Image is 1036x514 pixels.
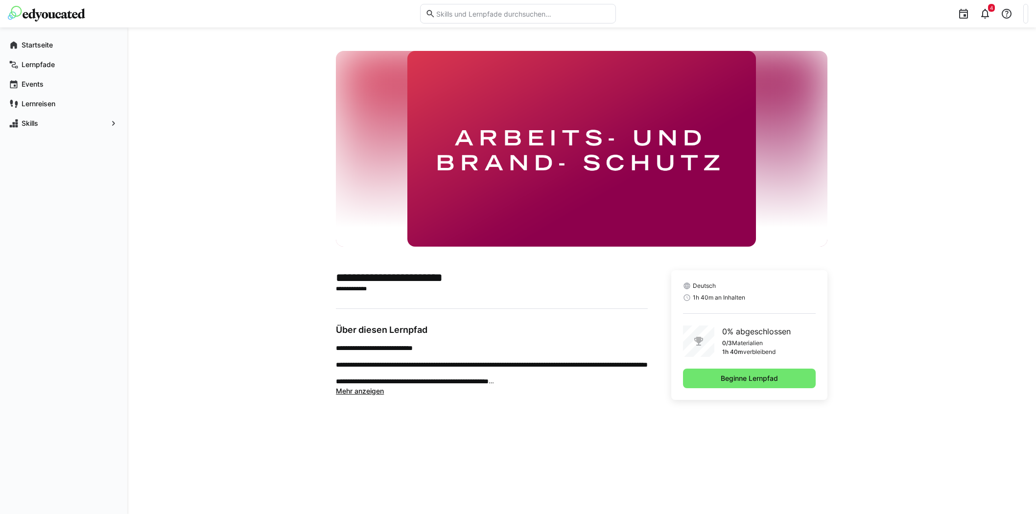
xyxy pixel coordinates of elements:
button: Beginne Lernpfad [683,369,816,388]
h3: Über diesen Lernpfad [336,325,648,335]
p: 1h 40m [722,348,743,356]
span: 4 [990,5,993,11]
p: 0% abgeschlossen [722,326,791,337]
span: Deutsch [693,282,716,290]
span: 1h 40m an Inhalten [693,294,745,302]
p: Materialien [732,339,763,347]
p: 0/3 [722,339,732,347]
span: Mehr anzeigen [336,387,384,395]
input: Skills und Lernpfade durchsuchen… [435,9,611,18]
span: Beginne Lernpfad [719,374,779,383]
p: verbleibend [743,348,776,356]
